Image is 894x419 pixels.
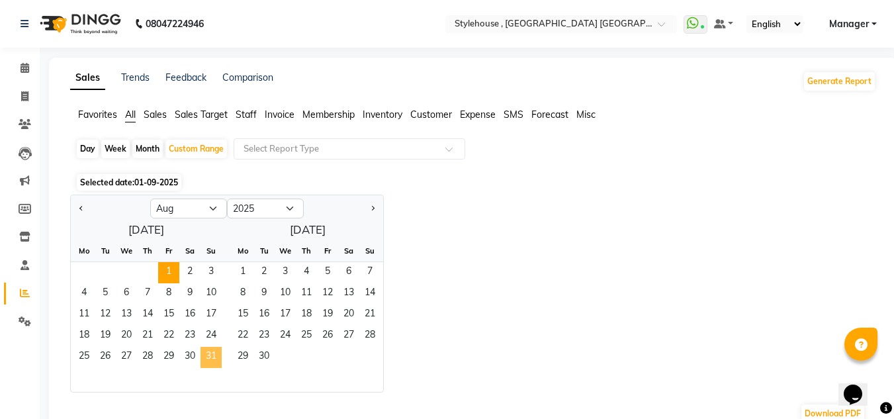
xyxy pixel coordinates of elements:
div: Monday, August 4, 2025 [73,283,95,304]
div: Friday, August 22, 2025 [158,326,179,347]
div: Th [296,240,317,261]
div: Friday, August 15, 2025 [158,304,179,326]
span: 18 [73,326,95,347]
div: Wednesday, August 6, 2025 [116,283,137,304]
a: Comparison [222,71,273,83]
span: 11 [73,304,95,326]
span: 01-09-2025 [134,177,178,187]
span: 8 [158,283,179,304]
div: Saturday, August 30, 2025 [179,347,201,368]
div: Sunday, August 31, 2025 [201,347,222,368]
div: Monday, August 18, 2025 [73,326,95,347]
span: 9 [179,283,201,304]
div: Custom Range [165,140,227,158]
div: Tuesday, August 26, 2025 [95,347,116,368]
span: 29 [232,347,253,368]
span: SMS [504,109,523,120]
div: Saturday, August 9, 2025 [179,283,201,304]
div: Thursday, September 18, 2025 [296,304,317,326]
span: 12 [95,304,116,326]
span: 6 [338,262,359,283]
div: Friday, September 19, 2025 [317,304,338,326]
div: Tuesday, September 30, 2025 [253,347,275,368]
a: Feedback [165,71,206,83]
div: Wednesday, September 24, 2025 [275,326,296,347]
span: 4 [73,283,95,304]
div: Tuesday, August 19, 2025 [95,326,116,347]
span: 5 [95,283,116,304]
div: Wednesday, August 20, 2025 [116,326,137,347]
span: Expense [460,109,496,120]
div: Wednesday, September 10, 2025 [275,283,296,304]
span: Membership [302,109,355,120]
span: 13 [116,304,137,326]
div: We [275,240,296,261]
div: Sunday, August 24, 2025 [201,326,222,347]
span: 2 [253,262,275,283]
div: Tuesday, August 5, 2025 [95,283,116,304]
span: Favorites [78,109,117,120]
div: Fr [317,240,338,261]
span: 25 [296,326,317,347]
span: 20 [338,304,359,326]
span: 15 [232,304,253,326]
div: Sunday, September 28, 2025 [359,326,380,347]
span: 16 [253,304,275,326]
div: Wednesday, September 17, 2025 [275,304,296,326]
span: 27 [338,326,359,347]
span: 30 [179,347,201,368]
div: Monday, September 29, 2025 [232,347,253,368]
span: Misc [576,109,596,120]
div: Friday, September 12, 2025 [317,283,338,304]
span: 14 [137,304,158,326]
span: 10 [275,283,296,304]
span: 4 [296,262,317,283]
div: Monday, September 22, 2025 [232,326,253,347]
img: logo [34,5,124,42]
div: Monday, September 8, 2025 [232,283,253,304]
span: Forecast [531,109,568,120]
div: Monday, September 1, 2025 [232,262,253,283]
div: Sa [338,240,359,261]
div: Friday, August 1, 2025 [158,262,179,283]
div: Sunday, September 21, 2025 [359,304,380,326]
div: Thursday, September 25, 2025 [296,326,317,347]
div: Thursday, August 28, 2025 [137,347,158,368]
span: 3 [201,262,222,283]
span: Staff [236,109,257,120]
div: Thursday, September 4, 2025 [296,262,317,283]
span: 5 [317,262,338,283]
div: Saturday, September 13, 2025 [338,283,359,304]
span: 24 [275,326,296,347]
div: Tuesday, September 16, 2025 [253,304,275,326]
span: 24 [201,326,222,347]
span: 12 [317,283,338,304]
span: 22 [158,326,179,347]
span: 16 [179,304,201,326]
div: Wednesday, September 3, 2025 [275,262,296,283]
span: 31 [201,347,222,368]
div: Su [201,240,222,261]
button: Next month [367,198,378,219]
div: Friday, September 26, 2025 [317,326,338,347]
span: 18 [296,304,317,326]
div: Tu [253,240,275,261]
span: 11 [296,283,317,304]
div: Sunday, August 10, 2025 [201,283,222,304]
span: Selected date: [77,174,181,191]
button: Generate Report [804,72,875,91]
span: Invoice [265,109,294,120]
div: Tu [95,240,116,261]
span: 22 [232,326,253,347]
div: Thursday, August 14, 2025 [137,304,158,326]
div: Friday, August 29, 2025 [158,347,179,368]
span: 27 [116,347,137,368]
div: Su [359,240,380,261]
div: Day [77,140,99,158]
span: 15 [158,304,179,326]
div: Saturday, September 27, 2025 [338,326,359,347]
span: 28 [359,326,380,347]
div: Saturday, September 20, 2025 [338,304,359,326]
span: 3 [275,262,296,283]
span: 25 [73,347,95,368]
